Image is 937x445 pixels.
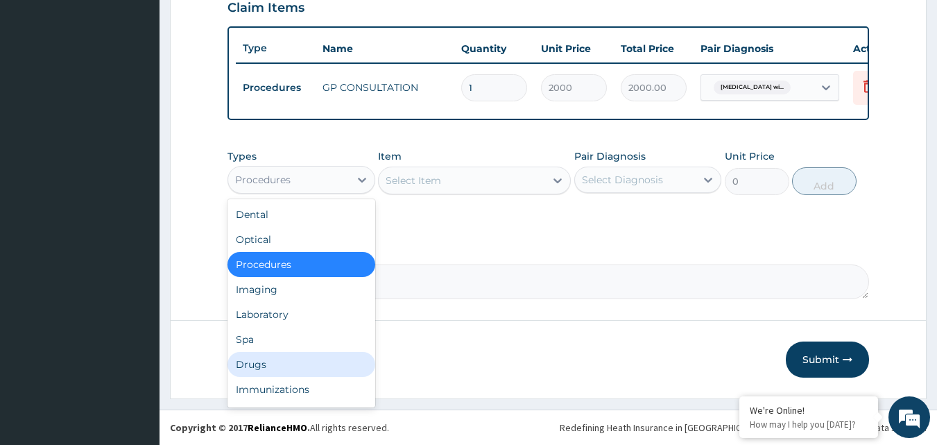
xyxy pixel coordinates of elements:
[786,342,869,378] button: Submit
[227,252,375,277] div: Procedures
[80,134,191,274] span: We're online!
[750,404,868,417] div: We're Online!
[236,75,316,101] td: Procedures
[574,149,646,163] label: Pair Diagnosis
[227,202,375,227] div: Dental
[792,167,857,195] button: Add
[236,35,316,61] th: Type
[227,327,375,352] div: Spa
[714,81,791,94] span: [MEDICAL_DATA] wi...
[227,402,375,427] div: Others
[72,78,233,96] div: Chat with us now
[248,421,307,434] a: RelianceHMO
[227,302,375,327] div: Laboratory
[750,419,868,430] p: How may I help you today?
[846,35,915,62] th: Actions
[227,245,870,257] label: Comment
[582,173,663,187] div: Select Diagnosis
[614,35,694,62] th: Total Price
[235,173,291,187] div: Procedures
[227,151,257,162] label: Types
[227,227,375,252] div: Optical
[26,69,56,104] img: d_794563401_company_1708531726252_794563401
[227,7,261,40] div: Minimize live chat window
[227,1,304,16] h3: Claim Items
[227,377,375,402] div: Immunizations
[170,421,310,434] strong: Copyright © 2017 .
[316,74,454,101] td: GP CONSULTATION
[378,149,402,163] label: Item
[386,174,441,187] div: Select Item
[454,35,534,62] th: Quantity
[160,410,937,445] footer: All rights reserved.
[227,352,375,377] div: Drugs
[227,277,375,302] div: Imaging
[694,35,846,62] th: Pair Diagnosis
[316,35,454,62] th: Name
[560,421,927,435] div: Redefining Heath Insurance in [GEOGRAPHIC_DATA] using Telemedicine and Data Science!
[725,149,775,163] label: Unit Price
[7,297,264,346] textarea: Type your message and hit 'Enter'
[534,35,614,62] th: Unit Price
